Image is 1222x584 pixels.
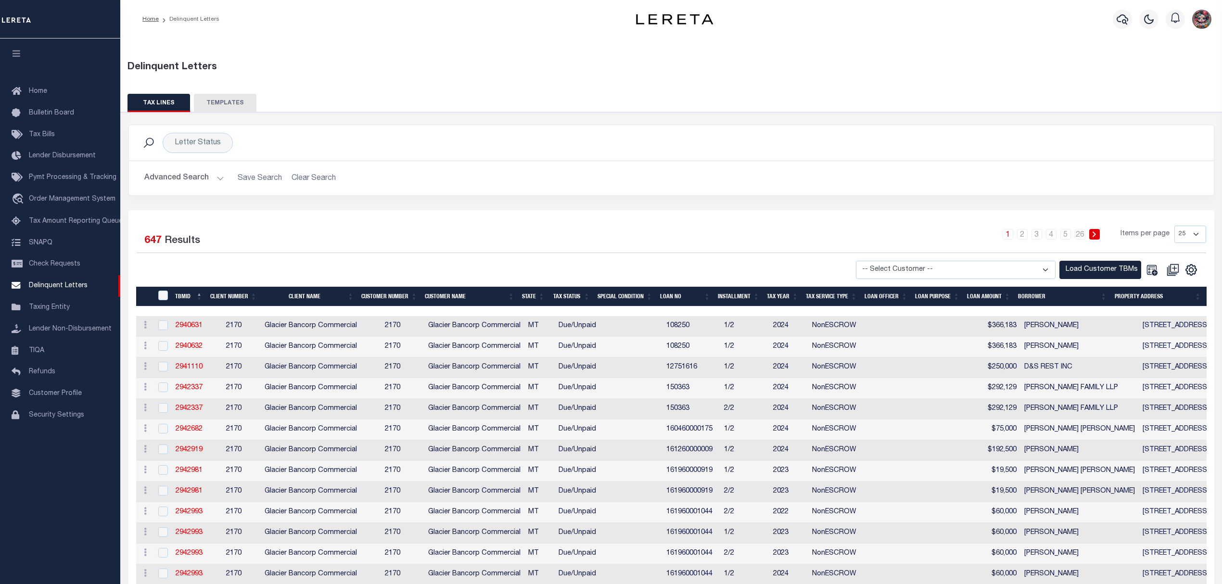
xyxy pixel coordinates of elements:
th: Client Name: activate to sort column ascending [261,287,357,306]
td: [PERSON_NAME] [1020,440,1139,461]
td: [PERSON_NAME] [PERSON_NAME] [1020,461,1139,482]
span: Due/Unpaid [559,364,596,370]
td: NonESCROW [808,378,867,399]
span: 2170 [226,529,242,536]
td: 2024 [769,316,808,337]
span: Glacier Bancorp Commercial [265,405,357,412]
a: 2942993 [176,508,203,515]
span: Glacier Bancorp Commercial [265,529,357,536]
span: Tax Bills [29,131,55,138]
span: 2170 [385,384,400,391]
td: NonESCROW [808,544,867,564]
a: 26 [1075,229,1085,240]
td: Glacier Bancorp Commercial [424,544,524,564]
span: 2170 [226,550,242,557]
td: [PERSON_NAME] [PERSON_NAME] [1020,419,1139,440]
a: 2942919 [176,446,203,453]
td: MT [524,482,555,502]
span: Taxing Entity [29,304,70,311]
span: Items per page [1120,229,1170,240]
td: NonESCROW [808,482,867,502]
td: NonESCROW [808,316,867,337]
td: Glacier Bancorp Commercial [424,357,524,378]
span: 2170 [385,364,400,370]
span: Refunds [29,368,55,375]
th: Customer Number: activate to sort column ascending [357,287,421,306]
span: 2170 [226,467,242,474]
span: Due/Unpaid [559,322,596,329]
th: Special Condition: activate to sort column ascending [594,287,656,306]
td: 2023 [769,482,808,502]
a: 2942993 [176,529,203,536]
td: $60,000 [969,544,1020,564]
td: [PERSON_NAME] FAMILY LLP [1020,399,1139,419]
td: NonESCROW [808,461,867,482]
button: Advanced Search [144,169,224,188]
span: Glacier Bancorp Commercial [265,508,357,515]
span: 2170 [226,446,242,453]
a: 2 [1017,229,1028,240]
td: 2022 [769,502,808,523]
a: 2940631 [176,322,203,329]
td: NonESCROW [808,419,867,440]
span: Due/Unpaid [559,384,596,391]
td: Glacier Bancorp Commercial [424,523,524,544]
span: 2170 [226,508,242,515]
td: [PERSON_NAME] [1020,337,1139,357]
td: $250,000 [969,357,1020,378]
td: MT [524,378,555,399]
td: $60,000 [969,502,1020,523]
td: 1/2 [720,316,769,337]
span: Glacier Bancorp Commercial [265,364,357,370]
span: Tax Amount Reporting Queue [29,218,123,225]
th: LOAN NO: activate to sort column ascending [656,287,714,306]
td: $292,129 [969,378,1020,399]
td: 2/2 [720,544,769,564]
span: 2170 [385,571,400,577]
td: 2024 [769,357,808,378]
td: MT [524,337,555,357]
td: Glacier Bancorp Commercial [424,337,524,357]
span: Glacier Bancorp Commercial [265,343,357,350]
a: Home [142,16,159,22]
td: Glacier Bancorp Commercial [424,378,524,399]
span: Due/Unpaid [559,571,596,577]
span: 2170 [385,467,400,474]
span: Glacier Bancorp Commercial [265,384,357,391]
span: Due/Unpaid [559,467,596,474]
span: Due/Unpaid [559,343,596,350]
span: SNAPQ [29,239,52,246]
span: Glacier Bancorp Commercial [265,467,357,474]
span: Glacier Bancorp Commercial [265,426,357,432]
a: 4 [1046,229,1057,240]
span: 2170 [226,405,242,412]
td: MT [524,419,555,440]
span: 2170 [226,384,242,391]
span: TIQA [29,347,44,354]
td: MT [524,523,555,544]
span: Lender Non-Disbursement [29,326,112,332]
td: 2023 [769,461,808,482]
th: Installment: activate to sort column ascending [714,287,763,306]
span: Due/Unpaid [559,446,596,453]
label: Results [165,233,200,249]
td: 2023 [769,544,808,564]
span: 2170 [226,364,242,370]
span: Delinquent Letters [29,282,88,289]
td: 108250 [662,316,720,337]
span: Due/Unpaid [559,488,596,495]
td: Glacier Bancorp Commercial [424,316,524,337]
td: 2024 [769,399,808,419]
th: Tax Year: activate to sort column ascending [763,287,802,306]
span: Home [29,88,47,95]
span: 2170 [385,508,400,515]
td: 1/2 [720,357,769,378]
td: $192,500 [969,440,1020,461]
th: LOAN OFFICER: activate to sort column ascending [861,287,911,306]
td: NonESCROW [808,523,867,544]
span: Check Requests [29,261,80,267]
a: 5 [1060,229,1071,240]
td: Glacier Bancorp Commercial [424,399,524,419]
span: 2170 [385,343,400,350]
span: 2170 [385,529,400,536]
